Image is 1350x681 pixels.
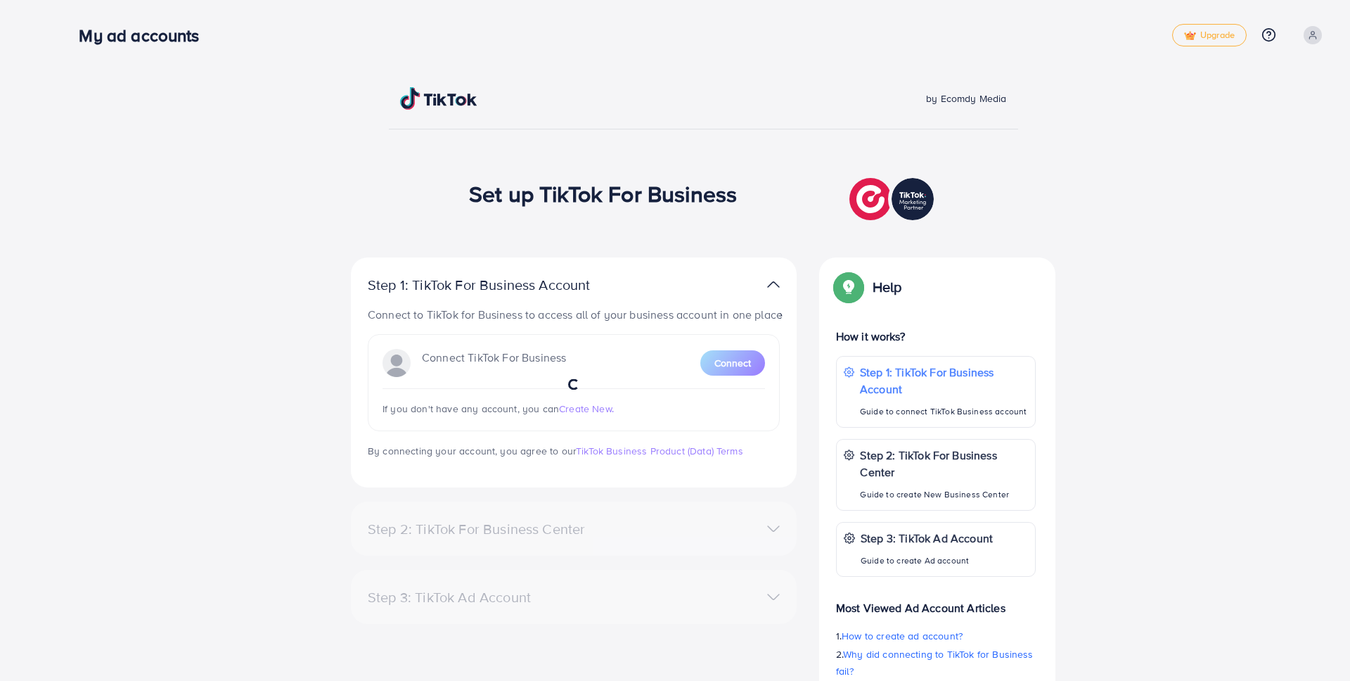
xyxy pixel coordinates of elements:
img: tick [1184,31,1196,41]
p: Guide to connect TikTok Business account [860,403,1028,420]
p: Help [873,279,902,295]
span: Why did connecting to TikTok for Business fail? [836,647,1034,678]
p: How it works? [836,328,1036,345]
p: Guide to create New Business Center [860,486,1028,503]
p: Guide to create Ad account [861,552,993,569]
img: TikTok [400,87,477,110]
p: Step 1: TikTok For Business Account [368,276,635,293]
h1: Set up TikTok For Business [469,180,737,207]
img: TikTok partner [767,274,780,295]
p: Step 1: TikTok For Business Account [860,364,1028,397]
p: 2. [836,646,1036,680]
p: Step 3: TikTok Ad Account [861,530,993,547]
p: Most Viewed Ad Account Articles [836,588,1036,616]
p: 1. [836,628,1036,644]
span: by Ecomdy Media [926,91,1006,106]
a: tickUpgrade [1172,24,1247,46]
h3: My ad accounts [79,25,210,46]
span: Upgrade [1184,30,1235,41]
span: How to create ad account? [842,629,963,643]
p: Step 2: TikTok For Business Center [860,447,1028,480]
img: Popup guide [836,274,861,300]
img: TikTok partner [849,174,937,224]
